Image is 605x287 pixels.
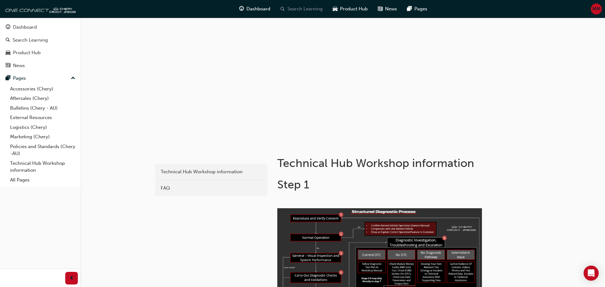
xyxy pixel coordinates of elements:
[13,37,48,44] div: Search Learning
[584,266,599,281] div: Open Intercom Messenger
[340,5,368,13] span: Product Hub
[13,49,41,56] div: Product Hub
[13,24,37,31] div: Dashboard
[13,75,26,82] div: Pages
[6,50,10,56] span: car-icon
[275,3,328,15] a: search-iconSearch Learning
[3,21,78,33] a: Dashboard
[3,20,78,72] button: DashboardSearch LearningProduct HubNews
[280,5,285,13] span: search-icon
[158,166,265,177] a: Technical Hub Workshop information
[3,34,78,46] a: Search Learning
[277,156,484,170] h1: Technical Hub Workshop information
[3,72,78,84] button: Pages
[287,5,323,13] span: Search Learning
[161,168,262,175] div: Technical Hub Workshop information
[3,3,76,15] img: oneconnect
[3,47,78,59] a: Product Hub
[6,25,10,30] span: guage-icon
[239,5,244,13] span: guage-icon
[333,5,337,13] span: car-icon
[407,5,412,13] span: pages-icon
[414,5,427,13] span: Pages
[158,183,265,194] a: FAQ
[592,5,601,13] span: MM
[591,3,602,14] button: MM
[69,274,74,282] span: prev-icon
[8,94,78,103] a: Aftersales (Chery)
[378,5,383,13] span: news-icon
[8,113,78,123] a: External Resources
[3,60,78,72] a: News
[161,185,262,192] div: FAQ
[8,103,78,113] a: Bulletins (Chery - AU)
[385,5,397,13] span: News
[402,3,432,15] a: pages-iconPages
[8,123,78,132] a: Logistics (Chery)
[8,84,78,94] a: Accessories (Chery)
[71,74,75,83] span: up-icon
[6,76,10,81] span: pages-icon
[8,142,78,158] a: Policies and Standards (Chery -AU)
[328,3,373,15] a: car-iconProduct Hub
[8,158,78,175] a: Technical Hub Workshop information
[373,3,402,15] a: news-iconNews
[234,3,275,15] a: guage-iconDashboard
[8,132,78,142] a: Marketing (Chery)
[8,175,78,185] a: All Pages
[6,63,10,69] span: news-icon
[277,178,309,191] span: Step 1
[246,5,270,13] span: Dashboard
[13,62,25,69] div: News
[6,37,10,43] span: search-icon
